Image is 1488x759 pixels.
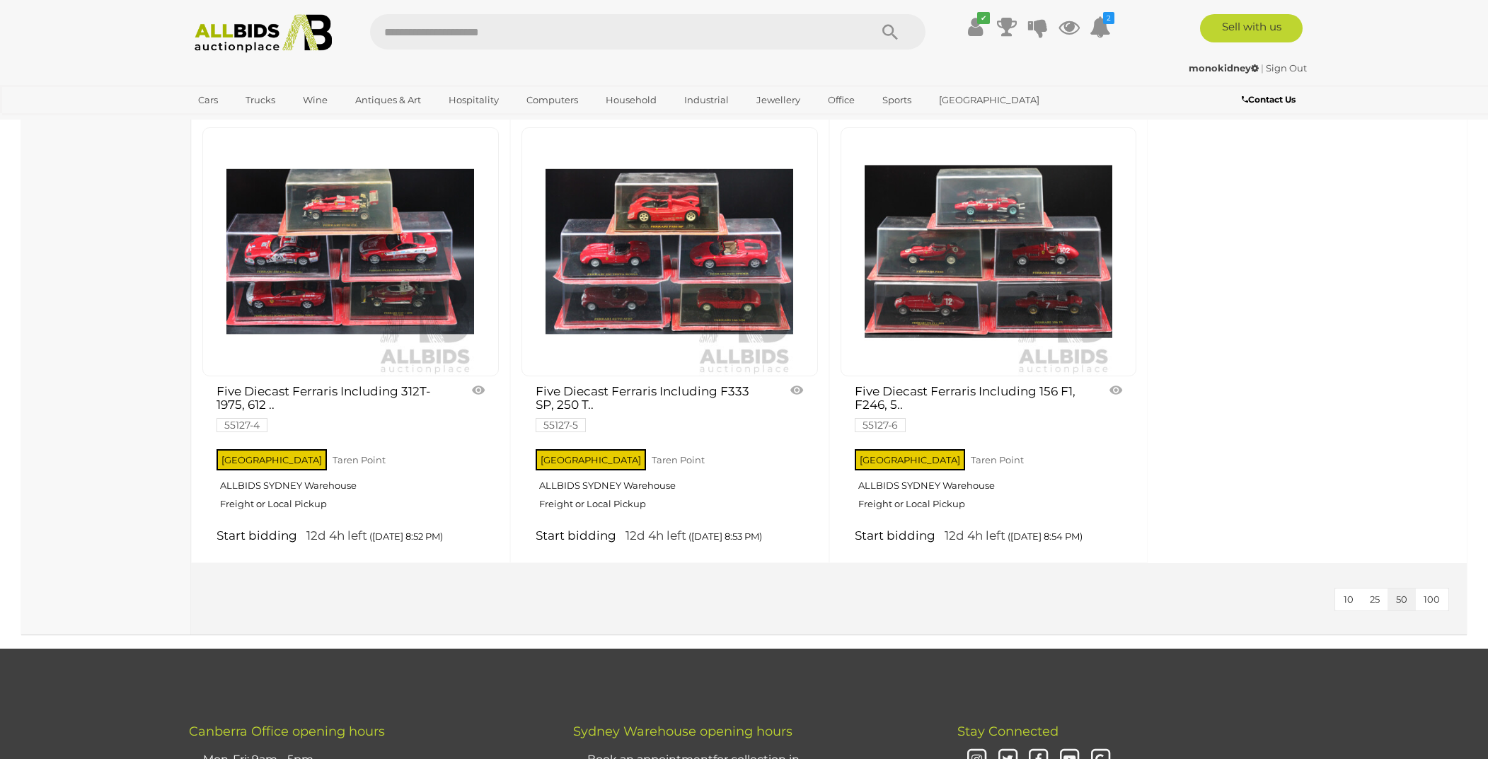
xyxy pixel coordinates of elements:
[1242,94,1296,105] b: Contact Us
[865,128,1112,376] img: Five Diecast Ferraris Including 156 F1, F246, 500 F2, 158 F1 -1964 , 375 F1 - 1951 - 1:43 Scale
[1266,62,1307,74] a: Sign Out
[236,88,284,112] a: Trucks
[873,88,921,112] a: Sports
[217,385,444,430] a: Five Diecast Ferraris Including 312T-1975, 612 .. 55127-4
[596,88,666,112] a: Household
[1361,589,1388,610] button: 25
[294,88,337,112] a: Wine
[1189,62,1261,74] a: monokidney
[187,14,340,53] img: Allbids.com.au
[1388,589,1416,610] button: 50
[1242,92,1299,108] a: Contact Us
[517,88,587,112] a: Computers
[521,127,818,376] a: Five Diecast Ferraris Including F333 SP, 250 Testa Rossa, F430 Spider, Auto Avio, 166MM - 1:43 Scale
[536,445,807,521] a: [GEOGRAPHIC_DATA] Taren Point ALLBIDS SYDNEY Warehouse Freight or Local Pickup
[1200,14,1303,42] a: Sell with us
[1335,589,1362,610] button: 10
[1189,62,1259,74] strong: monokidney
[977,12,990,24] i: ✔
[1103,12,1114,24] i: 2
[819,88,864,112] a: Office
[965,14,986,40] a: ✔
[957,724,1059,739] span: Stay Connected
[855,445,1126,521] a: [GEOGRAPHIC_DATA] Taren Point ALLBIDS SYDNEY Warehouse Freight or Local Pickup
[217,445,488,521] a: [GEOGRAPHIC_DATA] Taren Point ALLBIDS SYDNEY Warehouse Freight or Local Pickup
[855,528,1126,545] a: Start bidding 12d 4h left ([DATE] 8:54 PM)
[1370,593,1380,605] span: 25
[1344,593,1354,605] span: 10
[747,88,809,112] a: Jewellery
[189,724,385,739] span: Canberra Office opening hours
[1261,62,1264,74] span: |
[536,385,763,430] a: Five Diecast Ferraris Including F333 SP, 250 T.. 55127-5
[536,528,807,545] a: Start bidding 12d 4h left ([DATE] 8:53 PM)
[1424,593,1440,605] span: 100
[346,88,430,112] a: Antiques & Art
[573,724,792,739] span: Sydney Warehouse opening hours
[1090,14,1111,40] a: 2
[439,88,508,112] a: Hospitality
[1396,593,1407,605] span: 50
[217,528,488,545] a: Start bidding 12d 4h left ([DATE] 8:52 PM)
[855,14,925,50] button: Search
[202,127,499,376] a: Five Diecast Ferraris Including 312T-1975, 612 Scaglietti ''China Tour'', 550 GT Maranello, F126 ...
[675,88,738,112] a: Industrial
[189,88,227,112] a: Cars
[930,88,1049,112] a: [GEOGRAPHIC_DATA]
[841,127,1137,376] a: Five Diecast Ferraris Including 156 F1, F246, 500 F2, 158 F1 -1964 , 375 F1 - 1951 - 1:43 Scale
[855,385,1082,430] a: Five Diecast Ferraris Including 156 F1, F246, 5.. 55127-6
[1415,589,1448,610] button: 100
[226,128,474,376] img: Five Diecast Ferraris Including 312T-1975, 612 Scaglietti ''China Tour'', 550 GT Maranello, F126 ...
[546,128,793,376] img: Five Diecast Ferraris Including F333 SP, 250 Testa Rossa, F430 Spider, Auto Avio, 166MM - 1:43 Scale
